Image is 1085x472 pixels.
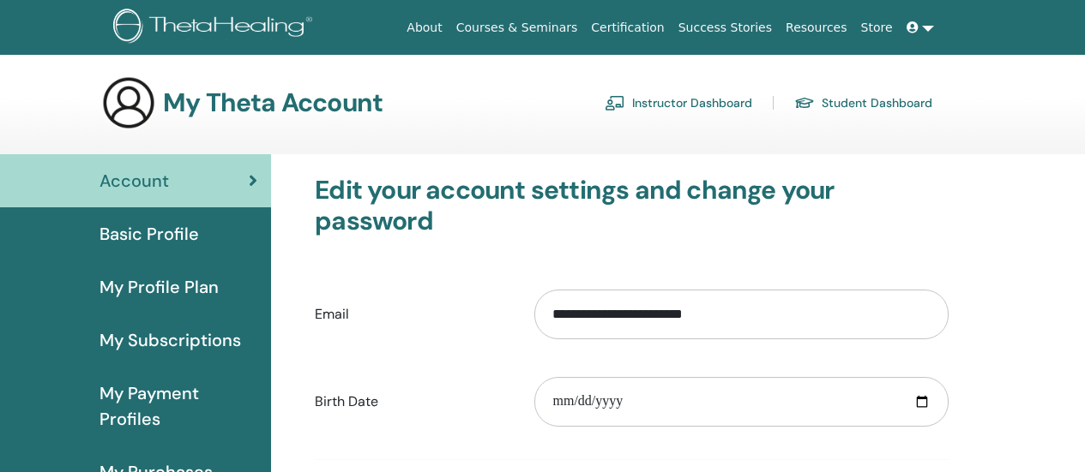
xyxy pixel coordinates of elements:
[794,96,815,111] img: graduation-cap.svg
[779,12,854,44] a: Resources
[302,298,521,331] label: Email
[302,385,521,418] label: Birth Date
[99,327,241,353] span: My Subscriptions
[315,175,949,236] h3: Edit your account settings and change your password
[99,168,169,194] span: Account
[113,9,318,47] img: logo.png
[605,95,625,111] img: chalkboard-teacher.svg
[449,12,585,44] a: Courses & Seminars
[163,87,383,118] h3: My Theta Account
[99,380,257,432] span: My Payment Profiles
[99,221,199,247] span: Basic Profile
[672,12,779,44] a: Success Stories
[854,12,900,44] a: Store
[101,75,156,130] img: generic-user-icon.jpg
[794,89,932,117] a: Student Dashboard
[400,12,449,44] a: About
[584,12,671,44] a: Certification
[99,274,219,300] span: My Profile Plan
[605,89,752,117] a: Instructor Dashboard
